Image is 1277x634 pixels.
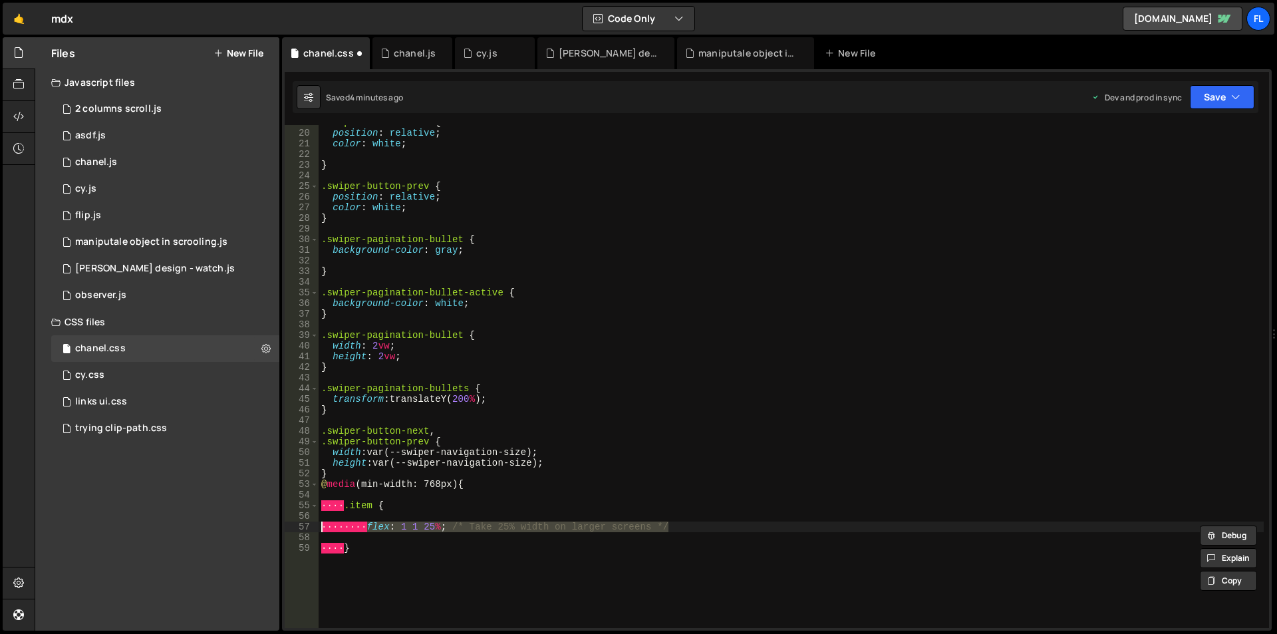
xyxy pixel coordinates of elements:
div: 14087/37273.js [51,202,279,229]
a: fl [1246,7,1270,31]
button: Code Only [583,7,694,31]
div: 22 [285,149,319,160]
div: 24 [285,170,319,181]
div: 30 [285,234,319,245]
div: maniputale object in scrooling.js [698,47,798,60]
div: 4 minutes ago [350,92,403,103]
div: 51 [285,458,319,468]
div: New File [825,47,881,60]
div: chanel.css [303,47,354,60]
div: 14087/45247.js [51,149,279,176]
div: 42 [285,362,319,373]
div: 25 [285,181,319,192]
div: 55 [285,500,319,511]
div: 14087/45251.css [51,335,279,362]
div: [PERSON_NAME] design - watch.js [75,263,235,275]
div: 56 [285,511,319,522]
div: 14087/36990.js [51,282,279,309]
div: 31 [285,245,319,255]
div: 50 [285,447,319,458]
div: 26 [285,192,319,202]
div: 52 [285,468,319,479]
div: chanel.css [75,343,126,355]
a: [DOMAIN_NAME] [1123,7,1242,31]
div: 14087/43937.js [51,122,279,149]
div: 46 [285,404,319,415]
div: trying clip-path.css [75,422,167,434]
div: observer.js [75,289,126,301]
div: 36 [285,298,319,309]
div: cy.js [75,183,96,195]
div: 39 [285,330,319,341]
div: 21 [285,138,319,149]
div: CSS files [35,309,279,335]
a: 🤙 [3,3,35,35]
div: 47 [285,415,319,426]
div: 14087/37841.css [51,389,279,415]
div: 44 [285,383,319,394]
div: 2 columns scroll.js [75,103,162,115]
div: 32 [285,255,319,266]
div: links ui.css [75,396,127,408]
div: 40 [285,341,319,351]
div: 14087/36120.js [51,229,279,255]
h2: Files [51,46,75,61]
button: Debug [1200,526,1257,546]
button: Explain [1200,548,1257,568]
div: 54 [285,490,319,500]
div: 14087/35941.js [51,255,279,282]
div: 23 [285,160,319,170]
div: 38 [285,319,319,330]
div: 53 [285,479,319,490]
div: Saved [326,92,403,103]
div: 49 [285,436,319,447]
button: New File [213,48,263,59]
div: 37 [285,309,319,319]
div: Javascript files [35,69,279,96]
div: 34 [285,277,319,287]
div: 27 [285,202,319,213]
div: asdf.js [75,130,106,142]
div: 33 [285,266,319,277]
div: 45 [285,394,319,404]
div: chanel.js [75,156,117,168]
div: 14087/44196.css [51,362,279,389]
div: 35 [285,287,319,298]
div: 29 [285,224,319,234]
div: [PERSON_NAME] design - watch.js [559,47,658,60]
div: 14087/36530.js [51,96,279,122]
div: Dev and prod in sync [1091,92,1182,103]
div: 28 [285,213,319,224]
div: 48 [285,426,319,436]
div: 20 [285,128,319,138]
div: maniputale object in scrooling.js [75,236,227,248]
div: 14087/44148.js [51,176,279,202]
div: 43 [285,373,319,383]
div: chanel.js [394,47,436,60]
div: cy.js [476,47,497,60]
div: 59 [285,543,319,554]
button: Copy [1200,571,1257,591]
button: Save [1190,85,1254,109]
div: 58 [285,532,319,543]
div: 41 [285,351,319,362]
div: 57 [285,522,319,532]
div: 14087/36400.css [51,415,279,442]
div: cy.css [75,369,104,381]
div: mdx [51,11,73,27]
div: flip.js [75,210,101,222]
